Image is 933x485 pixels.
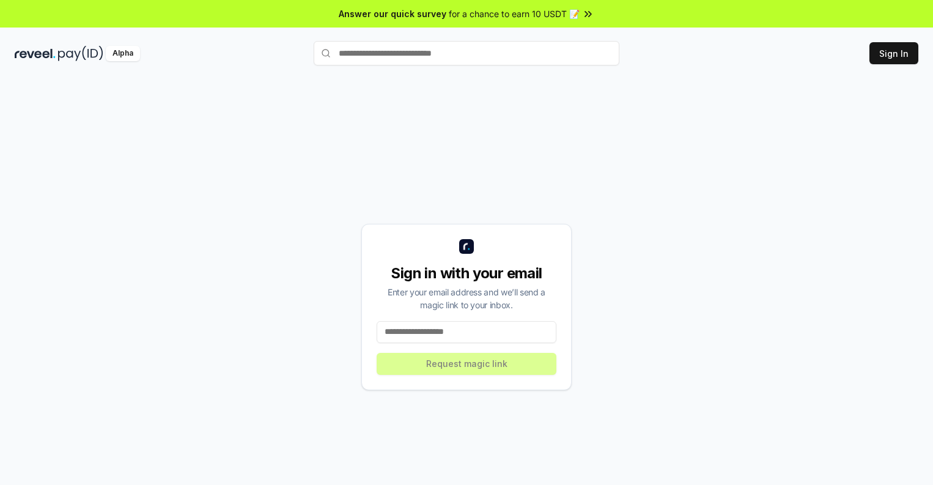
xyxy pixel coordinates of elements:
[377,286,556,311] div: Enter your email address and we’ll send a magic link to your inbox.
[377,264,556,283] div: Sign in with your email
[459,239,474,254] img: logo_small
[869,42,918,64] button: Sign In
[15,46,56,61] img: reveel_dark
[339,7,446,20] span: Answer our quick survey
[449,7,580,20] span: for a chance to earn 10 USDT 📝
[58,46,103,61] img: pay_id
[106,46,140,61] div: Alpha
